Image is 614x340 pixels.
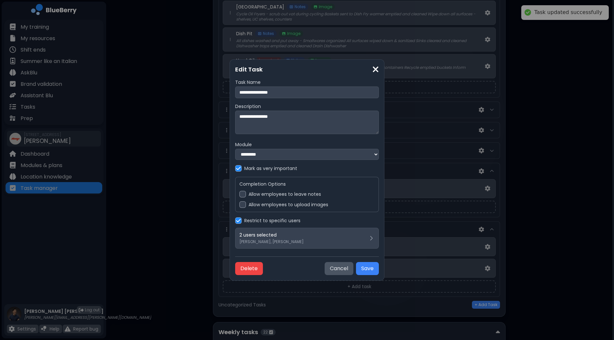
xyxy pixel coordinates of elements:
button: Delete [235,262,263,275]
img: check [236,218,241,223]
h4: Completion Options [239,181,375,187]
img: close icon [372,65,379,74]
button: Cancel [325,262,353,275]
button: Save [356,262,379,275]
h3: Edit Task [235,65,379,74]
label: Allow employees to upload images [249,202,328,208]
img: check [236,166,241,171]
label: Restrict to specific users [244,218,300,224]
label: Mark as very important [244,165,297,171]
label: Task Name [235,79,379,85]
label: Allow employees to leave notes [249,191,321,197]
p: [PERSON_NAME], [PERSON_NAME] [239,239,304,244]
p: 2 users selected [239,232,304,238]
label: Module [235,142,379,147]
label: Description [235,103,379,109]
